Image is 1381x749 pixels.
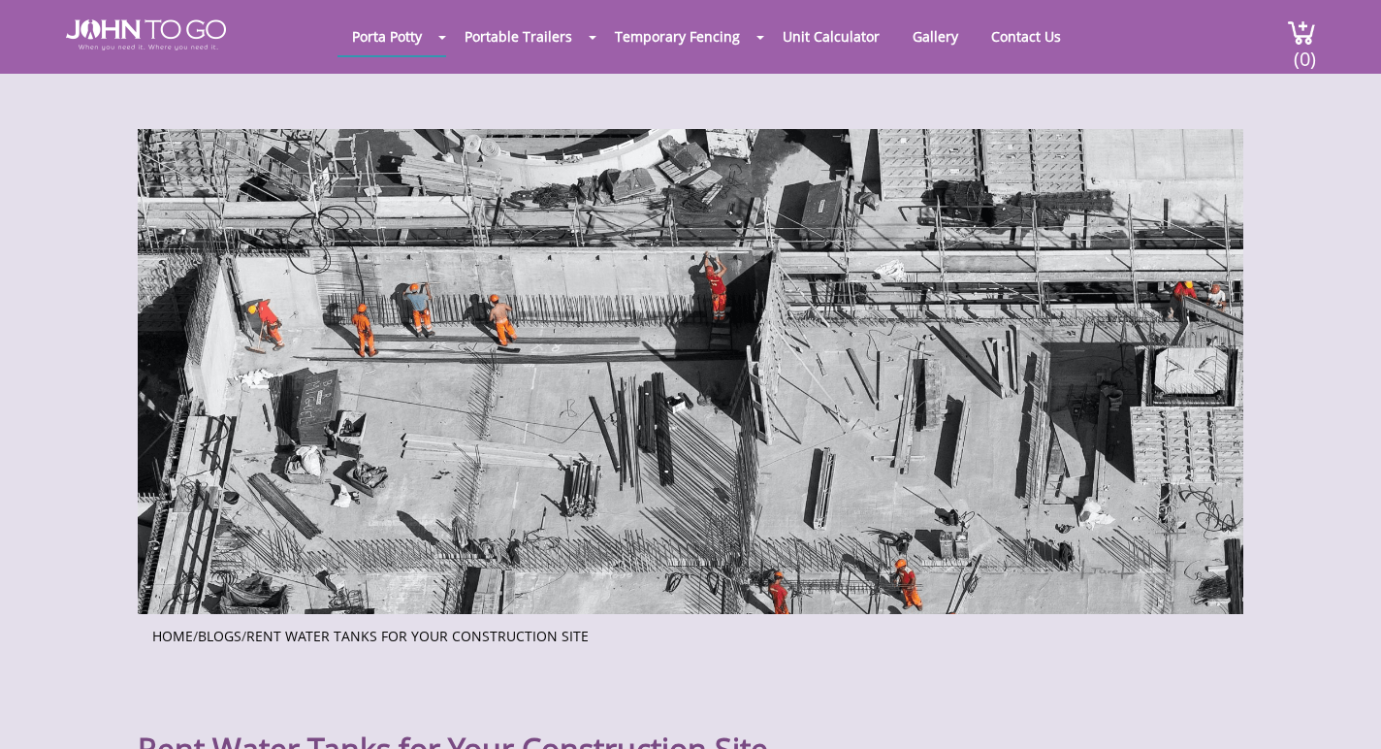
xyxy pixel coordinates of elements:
img: JOHN to go [66,19,226,50]
a: Contact Us [977,17,1076,55]
a: Temporary Fencing [600,17,755,55]
a: Gallery [898,17,973,55]
button: Live Chat [1303,671,1381,749]
ul: / / [152,622,1229,646]
a: Rent Water Tanks for Your Construction Site [246,627,589,645]
a: Unit Calculator [768,17,894,55]
span: (0) [1293,30,1316,72]
img: cart a [1287,19,1316,46]
a: Blogs [198,627,241,645]
a: Portable Trailers [450,17,587,55]
a: Home [152,627,193,645]
a: Porta Potty [337,17,436,55]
